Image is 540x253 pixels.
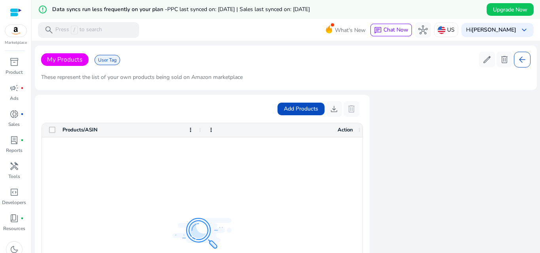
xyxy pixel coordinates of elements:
[284,105,318,113] span: Add Products
[21,86,24,90] span: fiber_manual_record
[472,26,516,34] b: [PERSON_NAME]
[8,121,20,128] p: Sales
[517,55,527,64] span: arrow_back
[383,26,408,34] span: Chat Now
[415,22,431,38] button: hub
[44,25,54,35] span: search
[5,25,26,37] img: amazon.svg
[5,40,27,46] p: Marketplace
[167,6,310,13] span: PPC last synced on: [DATE] | Sales last synced on: [DATE]
[55,26,102,34] p: Press to search
[278,103,325,115] button: Add Products
[500,55,509,64] span: delete
[2,199,26,206] p: Developers
[9,109,19,119] span: donut_small
[335,23,366,37] span: What's New
[47,55,83,64] span: My Products
[466,27,516,33] p: Hi
[438,26,446,34] img: us.svg
[519,25,529,35] span: keyboard_arrow_down
[493,6,527,14] span: Upgrade Now
[9,83,19,93] span: campaign
[21,139,24,142] span: fiber_manual_record
[9,187,19,197] span: code_blocks
[10,95,19,102] p: Ads
[9,135,19,145] span: lab_profile
[6,69,23,76] p: Product
[21,112,24,116] span: fiber_manual_record
[338,126,353,133] span: Action
[94,55,120,65] span: User Tag
[9,214,19,223] span: book_4
[497,52,512,67] button: delete
[479,52,495,67] button: edit
[370,24,412,36] button: chatChat Now
[3,225,25,232] p: Resources
[487,3,534,16] button: Upgrade Now
[41,73,243,81] p: These represent the list of your own products being sold on Amazon marketplace
[62,126,98,133] span: Products/ASIN
[326,101,342,117] button: download
[21,217,24,220] span: fiber_manual_record
[8,173,20,180] p: Tools
[374,26,382,34] span: chat
[9,161,19,171] span: handyman
[447,23,455,37] p: US
[482,55,492,64] span: edit
[52,6,310,13] h5: Data syncs run less frequently on your plan -
[38,5,47,14] mat-icon: error_outline
[71,26,78,34] span: /
[329,104,339,114] span: download
[418,25,428,35] span: hub
[9,57,19,67] span: inventory_2
[6,147,23,154] p: Reports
